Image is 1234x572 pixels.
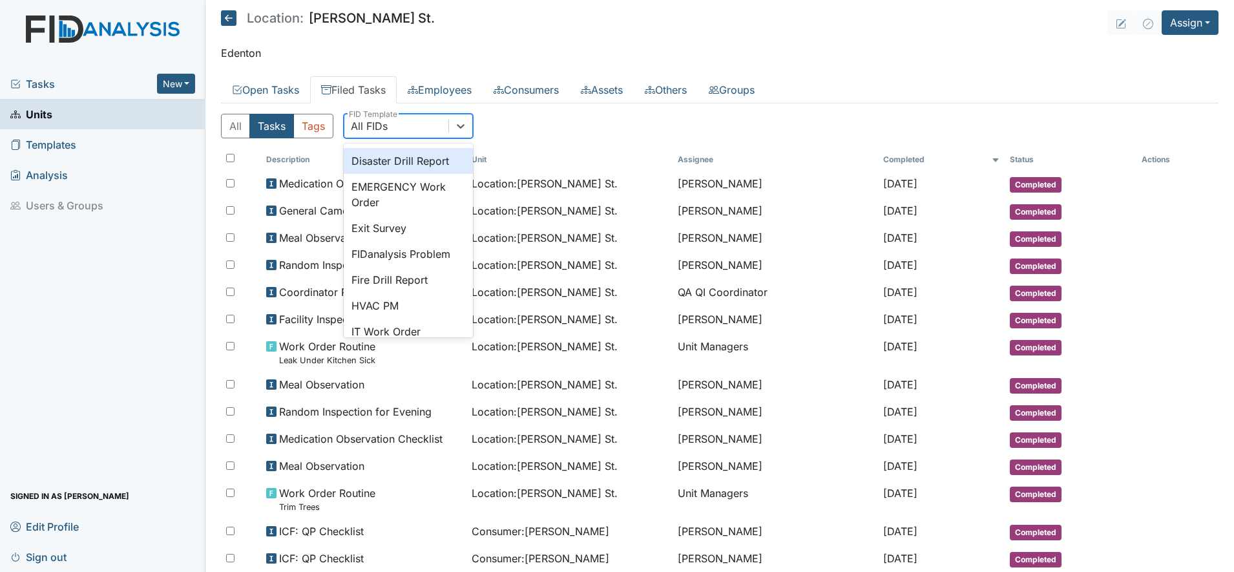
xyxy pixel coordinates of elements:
span: Random Inspection for AM [279,257,409,273]
th: Actions [1136,149,1201,171]
a: Open Tasks [221,76,310,103]
a: Consumers [483,76,570,103]
div: HVAC PM [344,293,473,319]
small: Trim Trees [279,501,375,513]
td: [PERSON_NAME] [673,171,878,198]
span: Completed [1010,378,1061,394]
button: Tasks [249,114,294,138]
div: Exit Survey [344,215,473,241]
a: Employees [397,76,483,103]
td: Unit Managers [673,334,878,372]
td: Unit Managers [673,480,878,518]
span: Completed [1010,204,1061,220]
span: [DATE] [883,313,917,326]
span: Location: [247,12,304,25]
td: [PERSON_NAME] [673,372,878,399]
span: [DATE] [883,432,917,445]
span: Completed [1010,405,1061,421]
a: Others [634,76,698,103]
span: Location : [PERSON_NAME] St. [472,377,618,392]
span: [DATE] [883,204,917,217]
a: Groups [698,76,766,103]
th: Toggle SortBy [1005,149,1136,171]
span: [DATE] [883,405,917,418]
span: [DATE] [883,460,917,472]
span: Completed [1010,432,1061,448]
td: [PERSON_NAME] [673,426,878,453]
div: FIDanalysis Problem [344,241,473,267]
span: [DATE] [883,487,917,500]
span: Signed in as [PERSON_NAME] [10,486,129,506]
td: [PERSON_NAME] [673,225,878,252]
span: Location : [PERSON_NAME] St. [472,404,618,419]
span: Work Order Routine Leak Under Kitchen Sick [279,339,375,366]
span: Location : [PERSON_NAME] St. [472,230,618,246]
button: Assign [1162,10,1218,35]
small: Leak Under Kitchen Sick [279,354,375,366]
span: Completed [1010,552,1061,567]
th: Toggle SortBy [261,149,466,171]
span: Completed [1010,487,1061,502]
span: Medication Observation Checklist [279,431,443,447]
span: Location : [PERSON_NAME] St. [472,176,618,191]
span: Medication Observation Checklist [279,176,443,191]
span: [DATE] [883,177,917,190]
span: Completed [1010,231,1061,247]
div: Disaster Drill Report [344,148,473,174]
span: Templates [10,134,76,154]
p: Edenton [221,45,1218,61]
td: [PERSON_NAME] [673,252,878,279]
span: Units [10,104,52,124]
span: Edit Profile [10,516,79,536]
span: Completed [1010,286,1061,301]
a: Filed Tasks [310,76,397,103]
td: [PERSON_NAME] [673,518,878,546]
span: General Camera Observation [279,203,420,218]
td: [PERSON_NAME] [673,399,878,426]
span: Completed [1010,313,1061,328]
span: Work Order Routine Trim Trees [279,485,375,513]
span: ICF: QP Checklist [279,551,364,566]
span: Meal Observation [279,230,364,246]
th: Assignee [673,149,878,171]
span: Completed [1010,525,1061,540]
th: Toggle SortBy [466,149,672,171]
span: Coordinator Random [279,284,381,300]
span: Facility Inspection [279,312,366,327]
span: Completed [1010,340,1061,355]
div: All FIDs [351,118,388,134]
button: Tags [293,114,333,138]
span: Sign out [10,547,67,567]
span: Completed [1010,259,1061,274]
span: Consumer : [PERSON_NAME] [472,524,609,539]
div: Type filter [221,114,333,138]
span: Random Inspection for Evening [279,404,432,419]
h5: [PERSON_NAME] St. [221,10,435,26]
span: [DATE] [883,552,917,565]
span: Location : [PERSON_NAME] St. [472,431,618,447]
span: Location : [PERSON_NAME] St. [472,203,618,218]
span: Completed [1010,177,1061,193]
a: Assets [570,76,634,103]
th: Toggle SortBy [878,149,1004,171]
div: Fire Drill Report [344,267,473,293]
span: Location : [PERSON_NAME] St. [472,458,618,474]
span: Analysis [10,165,68,185]
span: Location : [PERSON_NAME] St. [472,284,618,300]
span: ICF: QP Checklist [279,524,364,539]
span: Location : [PERSON_NAME] St. [472,339,618,354]
span: Meal Observation [279,458,364,474]
td: [PERSON_NAME] [673,306,878,334]
span: Completed [1010,460,1061,475]
button: New [157,74,196,94]
span: Meal Observation [279,377,364,392]
span: Consumer : [PERSON_NAME] [472,551,609,566]
td: [PERSON_NAME] [673,453,878,480]
td: QA QI Coordinator [673,279,878,306]
span: [DATE] [883,378,917,391]
span: [DATE] [883,525,917,538]
a: Tasks [10,76,157,92]
span: [DATE] [883,286,917,299]
button: All [221,114,250,138]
